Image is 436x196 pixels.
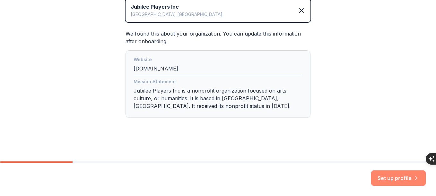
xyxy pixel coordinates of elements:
div: Mission Statement [134,78,302,87]
div: [GEOGRAPHIC_DATA] [GEOGRAPHIC_DATA] [131,11,222,18]
button: Set up profile [371,170,426,186]
div: Website [134,56,302,65]
div: Jubilee Players Inc is a nonprofit organization focused on arts, culture, or humanities. It is ba... [134,78,302,112]
div: Jubilee Players Inc [131,3,222,11]
div: We found this about your organization. You can update this information after onboarding. [126,30,310,118]
div: [DOMAIN_NAME] [134,56,302,75]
